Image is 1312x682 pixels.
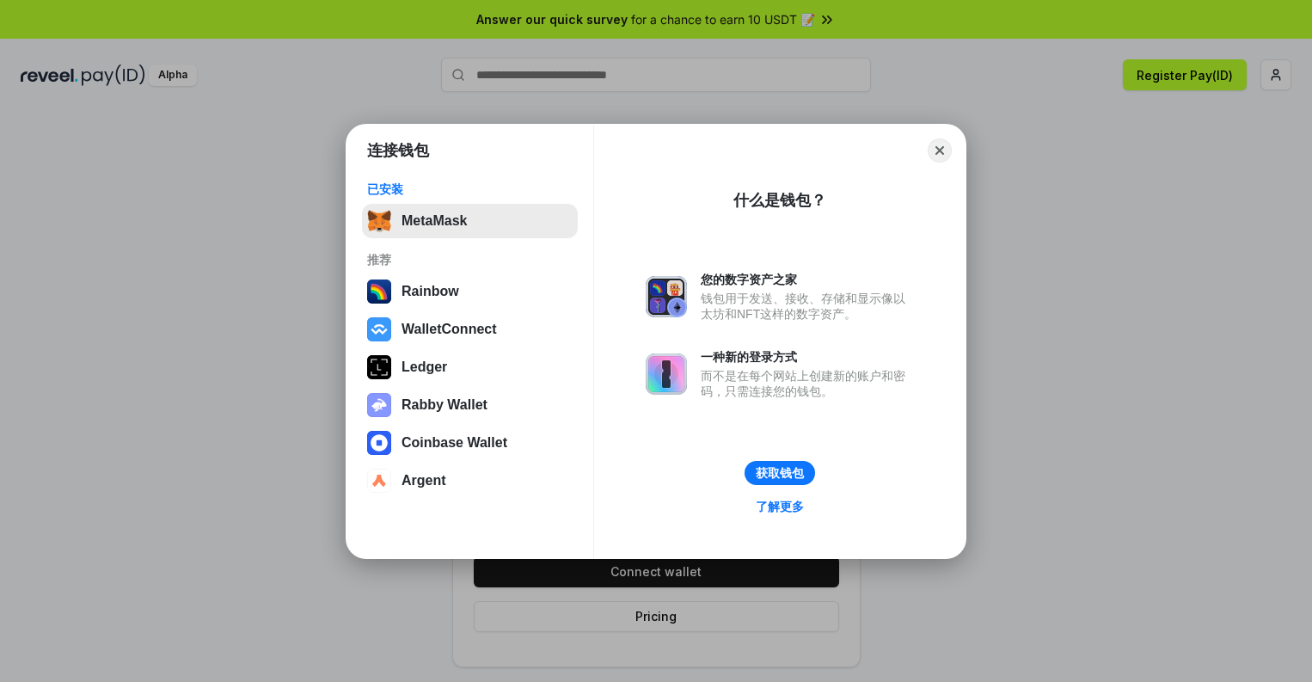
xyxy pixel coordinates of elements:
button: Coinbase Wallet [362,426,578,460]
img: svg+xml,%3Csvg%20xmlns%3D%22http%3A%2F%2Fwww.w3.org%2F2000%2Fsvg%22%20fill%3D%22none%22%20viewBox... [646,353,687,395]
div: WalletConnect [402,322,497,337]
img: svg+xml,%3Csvg%20width%3D%22120%22%20height%3D%22120%22%20viewBox%3D%220%200%20120%20120%22%20fil... [367,280,391,304]
img: svg+xml,%3Csvg%20width%3D%2228%22%20height%3D%2228%22%20viewBox%3D%220%200%2028%2028%22%20fill%3D... [367,469,391,493]
div: 已安装 [367,181,573,197]
button: Rainbow [362,274,578,309]
img: svg+xml,%3Csvg%20xmlns%3D%22http%3A%2F%2Fwww.w3.org%2F2000%2Fsvg%22%20fill%3D%22none%22%20viewBox... [367,393,391,417]
div: 您的数字资产之家 [701,272,914,287]
div: 一种新的登录方式 [701,349,914,365]
img: svg+xml,%3Csvg%20xmlns%3D%22http%3A%2F%2Fwww.w3.org%2F2000%2Fsvg%22%20width%3D%2228%22%20height%3... [367,355,391,379]
img: svg+xml,%3Csvg%20xmlns%3D%22http%3A%2F%2Fwww.w3.org%2F2000%2Fsvg%22%20fill%3D%22none%22%20viewBox... [646,276,687,317]
div: 而不是在每个网站上创建新的账户和密码，只需连接您的钱包。 [701,368,914,399]
button: Close [928,138,952,163]
div: Argent [402,473,446,488]
div: 钱包用于发送、接收、存储和显示像以太坊和NFT这样的数字资产。 [701,291,914,322]
button: WalletConnect [362,312,578,347]
div: 推荐 [367,252,573,267]
a: 了解更多 [745,495,814,518]
img: svg+xml,%3Csvg%20width%3D%2228%22%20height%3D%2228%22%20viewBox%3D%220%200%2028%2028%22%20fill%3D... [367,431,391,455]
div: Ledger [402,359,447,375]
div: Rainbow [402,284,459,299]
img: svg+xml,%3Csvg%20width%3D%2228%22%20height%3D%2228%22%20viewBox%3D%220%200%2028%2028%22%20fill%3D... [367,317,391,341]
div: MetaMask [402,213,467,229]
button: MetaMask [362,204,578,238]
button: 获取钱包 [745,461,815,485]
div: Coinbase Wallet [402,435,507,451]
div: Rabby Wallet [402,397,487,413]
div: 了解更多 [756,499,804,514]
h1: 连接钱包 [367,140,429,161]
button: Argent [362,464,578,498]
button: Ledger [362,350,578,384]
div: 获取钱包 [756,465,804,481]
button: Rabby Wallet [362,388,578,422]
img: svg+xml,%3Csvg%20fill%3D%22none%22%20height%3D%2233%22%20viewBox%3D%220%200%2035%2033%22%20width%... [367,209,391,233]
div: 什么是钱包？ [733,190,826,211]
